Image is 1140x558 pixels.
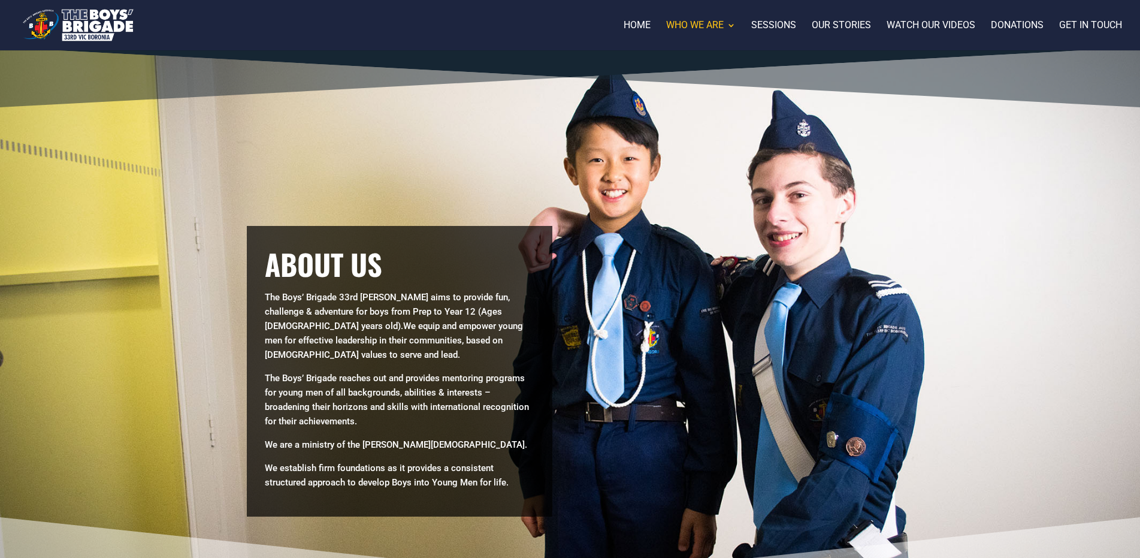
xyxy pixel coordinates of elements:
[1059,21,1122,50] a: Get in touch
[666,21,736,50] a: Who we are
[265,461,534,499] p: We establish firm foundations as it provides a consistent structured approach to develop Boys int...
[812,21,871,50] a: Our stories
[265,438,534,461] p: We are a ministry of the [PERSON_NAME][DEMOGRAPHIC_DATA].
[265,321,523,360] span: We equip and empower young men for effective leadership in their communities, based on [DEMOGRAPH...
[265,371,534,438] p: The Boys’ Brigade reaches out and provides mentoring programs for young men of all backgrounds, a...
[751,21,796,50] a: Sessions
[991,21,1044,50] a: Donations
[265,244,534,290] h1: About us
[887,21,975,50] a: Watch our videos
[265,290,534,371] p: The Boys’ Brigade 33rd [PERSON_NAME] aims to provide fun, challenge & adventure for boys from Pre...
[20,6,136,44] img: The Boys' Brigade 33rd Vic Boronia
[624,21,651,50] a: Home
